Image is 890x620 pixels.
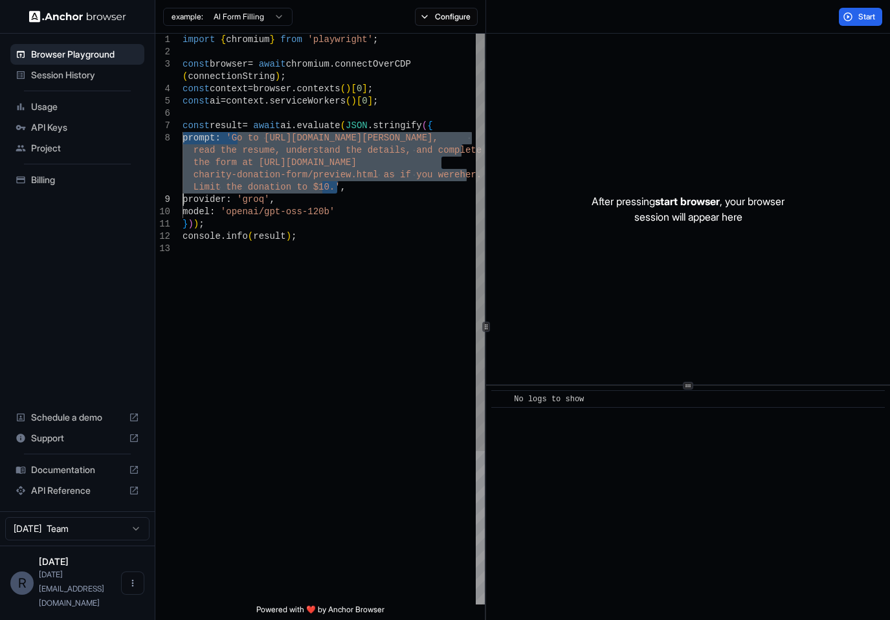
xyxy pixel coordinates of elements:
span: ete [465,145,482,155]
span: ; [280,71,285,82]
span: from [280,34,302,45]
div: 5 [155,95,170,107]
div: 8 [155,132,170,144]
span: ) [286,231,291,241]
span: : [210,206,215,217]
div: API Reference [10,480,144,501]
span: import [183,34,215,45]
span: API Reference [31,484,124,497]
span: charity-donation-form/preview.html as if you were [194,170,460,180]
span: const [183,59,210,69]
span: const [183,120,210,131]
button: Start [839,8,882,26]
span: ) [194,219,199,229]
span: 0 [362,96,367,106]
div: Project [10,138,144,159]
span: ; [291,231,296,241]
div: 12 [155,230,170,243]
span: context [226,96,264,106]
div: 7 [155,120,170,132]
div: 4 [155,83,170,95]
span: : [215,133,220,143]
span: ( [340,83,346,94]
span: the form at [URL][DOMAIN_NAME] [194,157,357,168]
span: const [183,96,210,106]
img: Anchor Logo [29,10,126,23]
span: ; [373,96,378,106]
div: 13 [155,243,170,255]
span: . [329,59,335,69]
span: = [242,120,247,131]
span: ( [340,120,346,131]
span: 'playwright' [307,34,373,45]
span: = [248,59,253,69]
span: API Keys [31,121,139,134]
span: ) [275,71,280,82]
div: 3 [155,58,170,71]
span: Schedule a demo [31,411,124,424]
span: result [210,120,242,131]
span: await [253,120,280,131]
span: 'Go to [URL][DOMAIN_NAME][PERSON_NAME], [226,133,438,143]
span: connectOverCDP [335,59,411,69]
span: Raja ‎ [39,556,71,567]
span: browser [210,59,248,69]
span: = [221,96,226,106]
span: . [291,83,296,94]
span: ai [280,120,291,131]
span: ] [368,96,373,106]
span: ] [362,83,367,94]
span: browser [253,83,291,94]
span: read the resume, understand the details, and compl [194,145,465,155]
div: Session History [10,65,144,85]
div: Support [10,428,144,448]
span: , [269,194,274,205]
span: 'groq' [237,194,269,205]
span: Support [31,432,124,445]
span: Powered with ❤️ by Anchor Browser [256,604,384,620]
span: . [368,120,373,131]
span: . [221,231,226,241]
span: ; [368,83,373,94]
span: ) [351,96,356,106]
span: raja@hiresome.in [39,570,104,608]
span: example: [172,12,203,22]
span: . [264,96,269,106]
span: Browser Playground [31,48,139,61]
span: evaluate [296,120,340,131]
span: Documentation [31,463,124,476]
span: ( [248,231,253,241]
div: Browser Playground [10,44,144,65]
span: ( [183,71,188,82]
span: Start [858,12,876,22]
span: stringify [373,120,422,131]
span: ai [210,96,221,106]
span: : [226,194,231,205]
span: ( [422,120,427,131]
div: Schedule a demo [10,407,144,428]
span: Limit the donation to $10.' [194,182,340,192]
div: R [10,571,34,595]
span: , [340,182,346,192]
span: prompt [183,133,215,143]
span: ) [188,219,193,229]
span: her. [460,170,482,180]
span: { [427,120,432,131]
span: start browser [655,195,720,208]
span: } [183,219,188,229]
span: model [183,206,210,217]
div: API Keys [10,117,144,138]
div: 6 [155,107,170,120]
span: result [253,231,285,241]
span: ; [199,219,204,229]
span: chromium [286,59,329,69]
div: 11 [155,218,170,230]
span: 'openai/gpt-oss-120b' [221,206,335,217]
div: Billing [10,170,144,190]
span: [ [357,96,362,106]
span: const [183,83,210,94]
span: connectionString [188,71,274,82]
span: Usage [31,100,139,113]
span: 0 [357,83,362,94]
span: ​ [498,393,504,406]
